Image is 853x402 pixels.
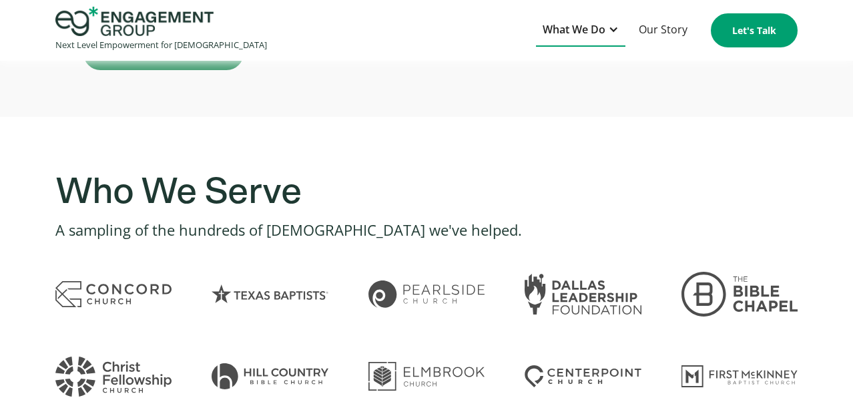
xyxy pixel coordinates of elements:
p: A sampling of the hundreds of [DEMOGRAPHIC_DATA] we've helped. [55,221,798,238]
div: Next Level Empowerment for [DEMOGRAPHIC_DATA] [55,36,267,54]
img: Logo for Centerpoint Church [525,365,641,388]
span: Organization [260,54,326,69]
img: Logo for Concord Church [55,281,172,308]
div: What We Do [543,21,605,39]
span: Phone number [260,109,336,124]
img: Texas Baptists logo [212,284,328,303]
a: Let's Talk [711,13,798,47]
a: Our Story [632,14,694,47]
img: Logo for Dallas Leadership Foundation [525,274,641,315]
a: home [55,7,267,54]
h3: Who We Serve [55,170,798,214]
img: Pearlside Church Logo in Honolulu, Hawaii [368,280,485,308]
img: Logo for Hill Country Bible Church [212,363,328,390]
div: What We Do [536,14,625,47]
img: Engagement Group Logo Icon [55,7,214,36]
img: Logo for Elmbrook Church [368,362,485,391]
img: Logo for Christ Fellowship Church [55,357,172,397]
